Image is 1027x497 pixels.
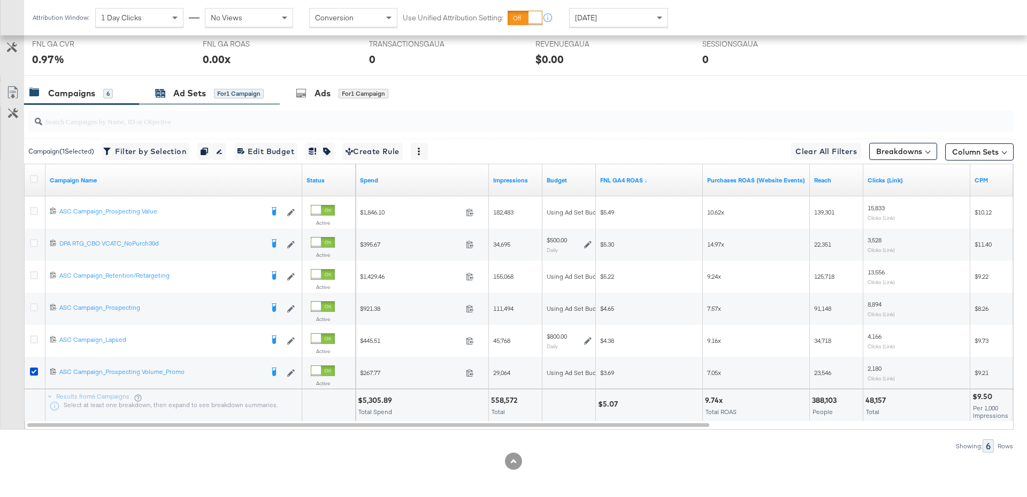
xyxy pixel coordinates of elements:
[702,39,783,49] span: SESSIONSGAUA
[42,106,923,127] input: Search Campaigns by Name, ID or Objective
[105,145,186,158] span: Filter by Selection
[868,364,882,372] span: 2,180
[972,392,995,402] div: $9.50
[975,272,988,280] span: $9.22
[32,39,112,49] span: FNL GA CVR
[311,316,335,323] label: Active
[706,408,737,416] span: Total ROAS
[493,272,513,280] span: 155,068
[493,176,538,185] a: The number of times your ad was served. On mobile apps an ad is counted as served the first time ...
[600,208,614,216] span: $5.49
[600,240,614,248] span: $5.30
[360,369,462,377] span: $267.77
[203,39,283,49] span: FNL GA ROAS
[814,337,831,345] span: 34,718
[360,272,462,280] span: $1,429.46
[360,304,462,312] span: $921.38
[339,89,388,98] div: for 1 Campaign
[707,304,721,312] span: 7.57x
[868,332,882,340] span: 4,166
[50,176,298,185] a: Your campaign name.
[214,89,264,98] div: for 1 Campaign
[59,207,263,218] a: ASC Campaign_Prospecting Value
[101,13,142,22] span: 1 Day Clicks
[791,143,861,160] button: Clear All Filters
[868,268,885,276] span: 13,556
[814,240,831,248] span: 22,351
[346,145,400,158] span: Create Rule
[311,348,335,355] label: Active
[707,208,724,216] span: 10.62x
[547,343,558,349] sub: Daily
[868,311,895,317] sub: Clicks (Link)
[403,13,503,23] label: Use Unified Attribution Setting:
[59,239,263,250] a: DPA RTG_CBO VCATC_NoPurch30d
[547,208,606,217] div: Using Ad Set Budget
[600,272,614,280] span: $5.22
[973,404,1008,419] span: Per 1,000 Impressions
[600,304,614,312] span: $4.65
[358,395,395,406] div: $5,305.89
[493,337,510,345] span: 45,768
[369,39,449,49] span: TRANSACTIONSGAUA
[360,337,462,345] span: $445.51
[707,369,721,377] span: 7.05x
[547,369,606,377] div: Using Ad Set Budget
[103,89,113,98] div: 6
[868,236,882,244] span: 3,528
[975,304,988,312] span: $8.26
[59,303,263,314] a: ASC Campaign_Prospecting
[707,240,724,248] span: 14.97x
[975,369,988,377] span: $9.21
[493,369,510,377] span: 29,064
[945,143,1014,160] button: Column Sets
[59,303,263,312] div: ASC Campaign_Prospecting
[814,272,834,280] span: 125,718
[705,395,726,406] div: 9.74x
[59,335,263,344] div: ASC Campaign_Lapsed
[203,51,231,67] div: 0.00x
[360,176,485,185] a: The total amount spent to date.
[868,343,895,349] sub: Clicks (Link)
[48,87,95,100] div: Campaigns
[315,13,354,22] span: Conversion
[814,208,834,216] span: 139,301
[814,369,831,377] span: 23,546
[234,143,297,160] button: Edit Budget
[535,51,564,67] div: $0.00
[600,369,614,377] span: $3.69
[547,272,606,281] div: Using Ad Set Budget
[975,176,1020,185] a: The average cost you've paid to have 1,000 impressions of your ad.
[493,208,513,216] span: 182,483
[868,300,882,308] span: 8,894
[59,239,263,248] div: DPA RTG_CBO VCATC_NoPurch30d
[59,335,263,346] a: ASC Campaign_Lapsed
[955,442,983,450] div: Showing:
[493,240,510,248] span: 34,695
[311,380,335,387] label: Active
[868,247,895,253] sub: Clicks (Link)
[997,442,1014,450] div: Rows
[795,145,857,158] span: Clear All Filters
[812,395,840,406] div: 388,103
[868,279,895,285] sub: Clicks (Link)
[598,399,621,409] div: $5.07
[369,51,375,67] div: 0
[173,87,206,100] div: Ad Sets
[575,13,597,22] span: [DATE]
[707,176,806,185] a: The total value of the purchase actions divided by spend tracked by your Custom Audience pixel on...
[306,176,351,185] a: Shows the current state of your Ad Campaign.
[869,143,937,160] button: Breakdowns
[535,39,616,49] span: REVENUEGAUA
[813,408,833,416] span: People
[975,208,992,216] span: $10.12
[59,271,263,282] a: ASC Campaign_Retention/Retargeting
[547,332,567,341] div: $800.00
[975,337,988,345] span: $9.73
[342,143,403,160] button: Create Rule
[360,240,462,248] span: $395.67
[311,284,335,290] label: Active
[547,176,592,185] a: The maximum amount you're willing to spend on your ads, on average each day or over the lifetime ...
[211,13,242,22] span: No Views
[493,304,513,312] span: 111,494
